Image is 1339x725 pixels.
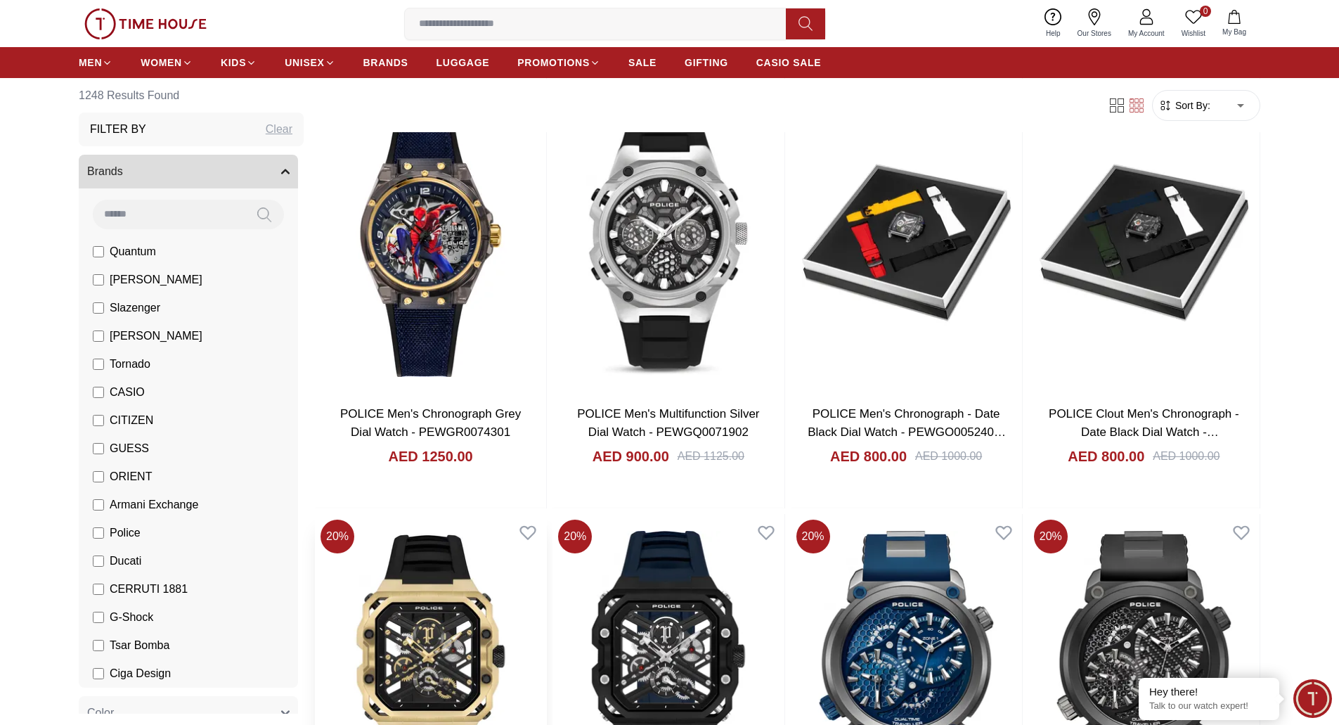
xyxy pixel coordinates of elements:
img: ... [84,8,207,39]
span: GIFTING [685,56,728,70]
span: CITIZEN [110,412,153,429]
div: Chat Widget [1293,679,1332,718]
button: My Bag [1214,7,1255,40]
span: Wishlist [1176,28,1211,39]
h3: Filter By [90,121,146,138]
span: 0 [1200,6,1211,17]
a: LUGGAGE [436,50,490,75]
span: Brands [87,163,123,180]
span: CASIO SALE [756,56,822,70]
input: Tsar Bomba [93,640,104,651]
a: KIDS [221,50,257,75]
span: Our Stores [1072,28,1117,39]
input: Ciga Design [93,668,104,679]
h4: AED 900.00 [593,447,669,466]
span: SALE [628,56,656,70]
h4: AED 800.00 [1068,447,1144,466]
span: [PERSON_NAME] [110,271,202,288]
span: CERRUTI 1881 [110,581,188,598]
img: POLICE Men's Chronograph - Date Black Dial Watch - PEWGO0052402-SET [791,91,1022,394]
span: Quantum [110,243,156,260]
a: Our Stores [1069,6,1120,41]
div: AED 1000.00 [1153,448,1220,465]
input: Police [93,527,104,539]
span: G-Shock [110,609,153,626]
a: MEN [79,50,112,75]
span: Tsar Bomba [110,637,169,654]
input: Ducati [93,556,104,567]
a: 0Wishlist [1173,6,1214,41]
a: Help [1037,6,1069,41]
input: [PERSON_NAME] [93,274,104,285]
a: POLICE Men's Chronograph - Date Black Dial Watch - PEWGO0052402-SET [808,407,1006,456]
input: [PERSON_NAME] [93,331,104,342]
span: ORIENT [110,468,152,485]
div: AED 1000.00 [915,448,982,465]
div: Hey there! [1149,685,1269,699]
span: KIDS [221,56,246,70]
button: Brands [79,155,298,188]
a: POLICE Men's Multifunction Silver Dial Watch - PEWGQ0071902 [577,407,759,439]
span: 20 % [558,520,592,553]
img: POLICE Men's Chronograph Grey Dial Watch - PEWGR0074301 [315,91,546,394]
input: Armani Exchange [93,499,104,511]
span: Armani Exchange [110,496,198,513]
a: CASIO SALE [756,50,822,75]
input: CITIZEN [93,415,104,426]
span: BRANDS [363,56,408,70]
p: Talk to our watch expert! [1149,700,1269,712]
span: UNISEX [285,56,324,70]
a: GIFTING [685,50,728,75]
div: Clear [266,121,292,138]
span: Help [1040,28,1066,39]
a: POLICE Men's Chronograph Grey Dial Watch - PEWGR0074301 [340,407,521,439]
a: SALE [628,50,656,75]
a: WOMEN [141,50,193,75]
img: POLICE Men's Multifunction Silver Dial Watch - PEWGQ0071902 [552,91,784,394]
span: CASIO [110,384,145,401]
span: My Account [1123,28,1170,39]
input: CERRUTI 1881 [93,584,104,595]
span: PROMOTIONS [517,56,590,70]
span: Ciga Design [110,665,171,682]
span: Tornado [110,356,150,373]
h4: AED 1250.00 [389,447,473,466]
span: WOMEN [141,56,182,70]
span: GUESS [110,440,149,457]
button: Sort By: [1158,98,1210,113]
input: G-Shock [93,612,104,623]
span: Color [87,705,114,721]
span: 20 % [1034,520,1068,553]
a: BRANDS [363,50,408,75]
div: AED 1125.00 [678,448,744,465]
input: Tornado [93,359,104,370]
input: CASIO [93,387,104,398]
a: POLICE Clout Men's Chronograph - Date Black Dial Watch - PEWGO0052401-SET [1049,407,1239,456]
input: Slazenger [93,302,104,314]
span: LUGGAGE [436,56,490,70]
span: 20 % [321,520,354,553]
a: UNISEX [285,50,335,75]
input: ORIENT [93,471,104,482]
span: Ducati [110,553,141,570]
a: PROMOTIONS [517,50,600,75]
input: Quantum [93,246,104,257]
span: MEN [79,56,102,70]
h4: AED 800.00 [830,447,907,466]
h6: 1248 Results Found [79,79,304,113]
span: 20 % [796,520,830,553]
span: Slazenger [110,300,160,316]
img: POLICE Clout Men's Chronograph - Date Black Dial Watch - PEWGO0052401-SET [1028,91,1260,394]
span: Sort By: [1172,98,1210,113]
span: [PERSON_NAME] [110,328,202,345]
span: My Bag [1217,27,1252,37]
span: Police [110,525,141,541]
input: GUESS [93,443,104,454]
